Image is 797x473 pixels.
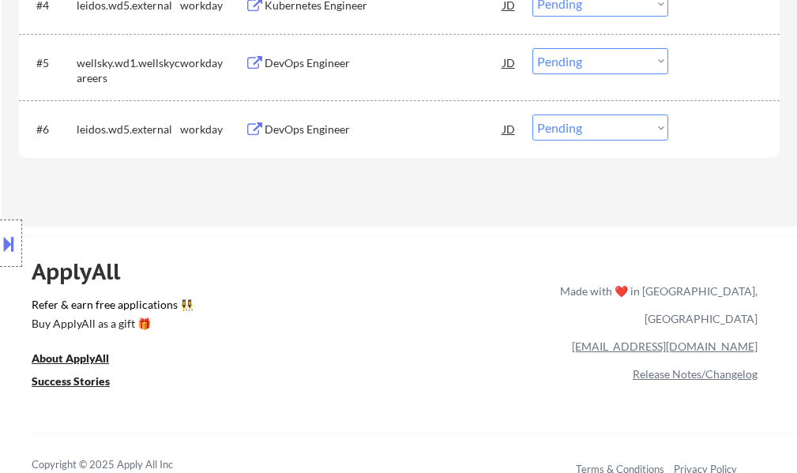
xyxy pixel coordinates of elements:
div: DevOps Engineer [265,122,503,137]
div: JD [502,114,517,143]
div: workday [180,55,245,71]
div: JD [502,48,517,77]
a: [EMAIL_ADDRESS][DOMAIN_NAME] [572,340,758,353]
div: wellsky.wd1.wellskycareers [77,55,180,86]
div: #5 [36,55,64,71]
div: DevOps Engineer [265,55,503,71]
div: Copyright © 2025 Apply All Inc [32,457,213,473]
a: Release Notes/Changelog [633,367,758,381]
div: Made with ❤️ in [GEOGRAPHIC_DATA], [GEOGRAPHIC_DATA] [554,277,758,332]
